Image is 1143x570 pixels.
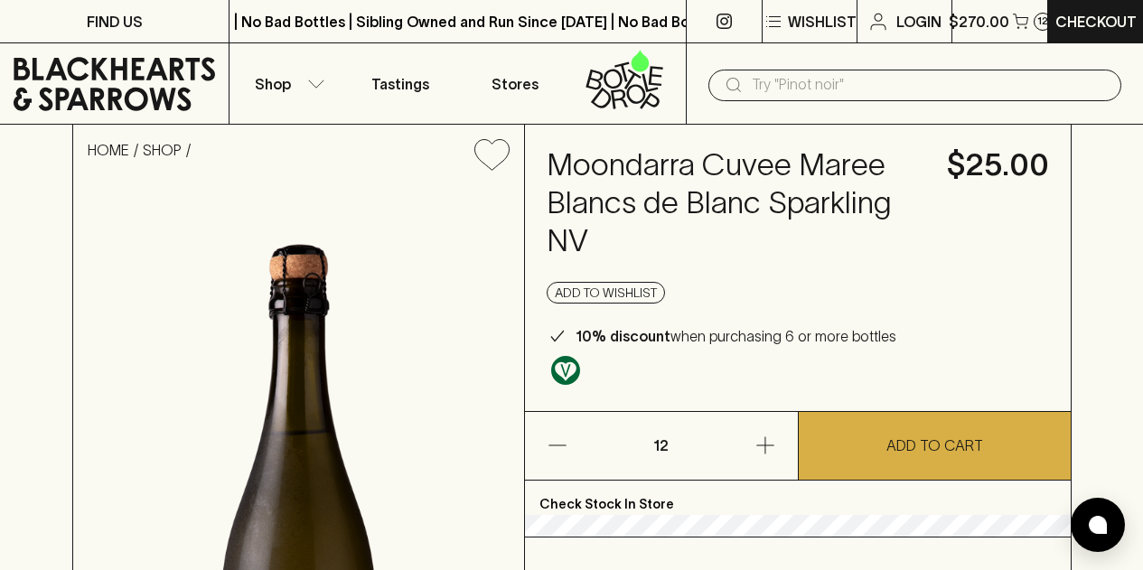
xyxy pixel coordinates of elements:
button: ADD TO CART [799,412,1071,480]
h4: Moondarra Cuvee Maree Blancs de Blanc Sparkling NV [547,146,925,260]
a: Made without the use of any animal products. [547,351,585,389]
p: when purchasing 6 or more bottles [576,325,896,347]
p: 12 [1037,16,1048,26]
p: Stores [492,73,539,95]
p: Wishlist [788,11,857,33]
button: Shop [230,43,343,124]
a: Stores [458,43,572,124]
p: $270.00 [949,11,1009,33]
p: Tastings [371,73,429,95]
h4: $25.00 [947,146,1049,184]
input: Try "Pinot noir" [752,70,1107,99]
a: SHOP [143,142,182,158]
p: Shop [255,73,291,95]
a: HOME [88,142,129,158]
button: Add to wishlist [547,282,665,304]
button: Add to wishlist [467,132,517,178]
p: ADD TO CART [886,435,983,456]
a: Tastings [343,43,457,124]
p: 12 [640,412,683,480]
p: FIND US [87,11,143,33]
p: Checkout [1055,11,1137,33]
p: Check Stock In Store [525,481,1071,515]
img: bubble-icon [1089,516,1107,534]
p: Login [896,11,942,33]
img: Vegan [551,356,580,385]
b: 10% discount [576,328,670,344]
